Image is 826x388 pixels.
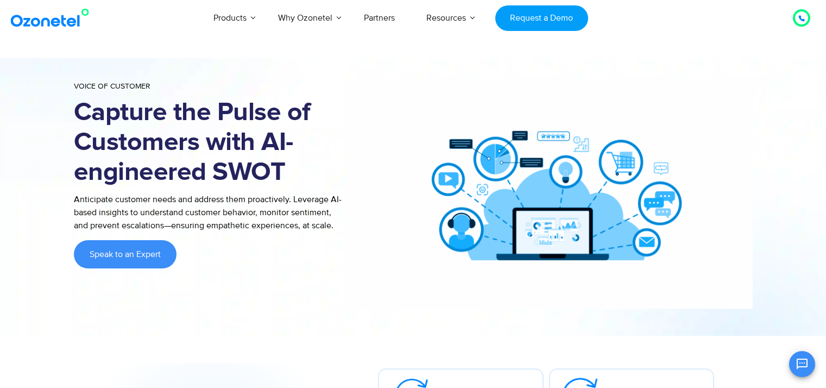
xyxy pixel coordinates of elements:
[789,351,815,377] button: Open chat
[495,5,588,31] a: Request a Demo
[74,193,345,232] p: Anticipate customer needs and address them proactively. Leverage AI-based insights to understand ...
[74,240,176,268] a: Speak to an Expert
[74,82,150,91] span: Voice of Customer
[90,250,161,259] span: Speak to an Expert
[74,98,345,187] h1: Capture the Pulse of Customers with AI-engineered SWOT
